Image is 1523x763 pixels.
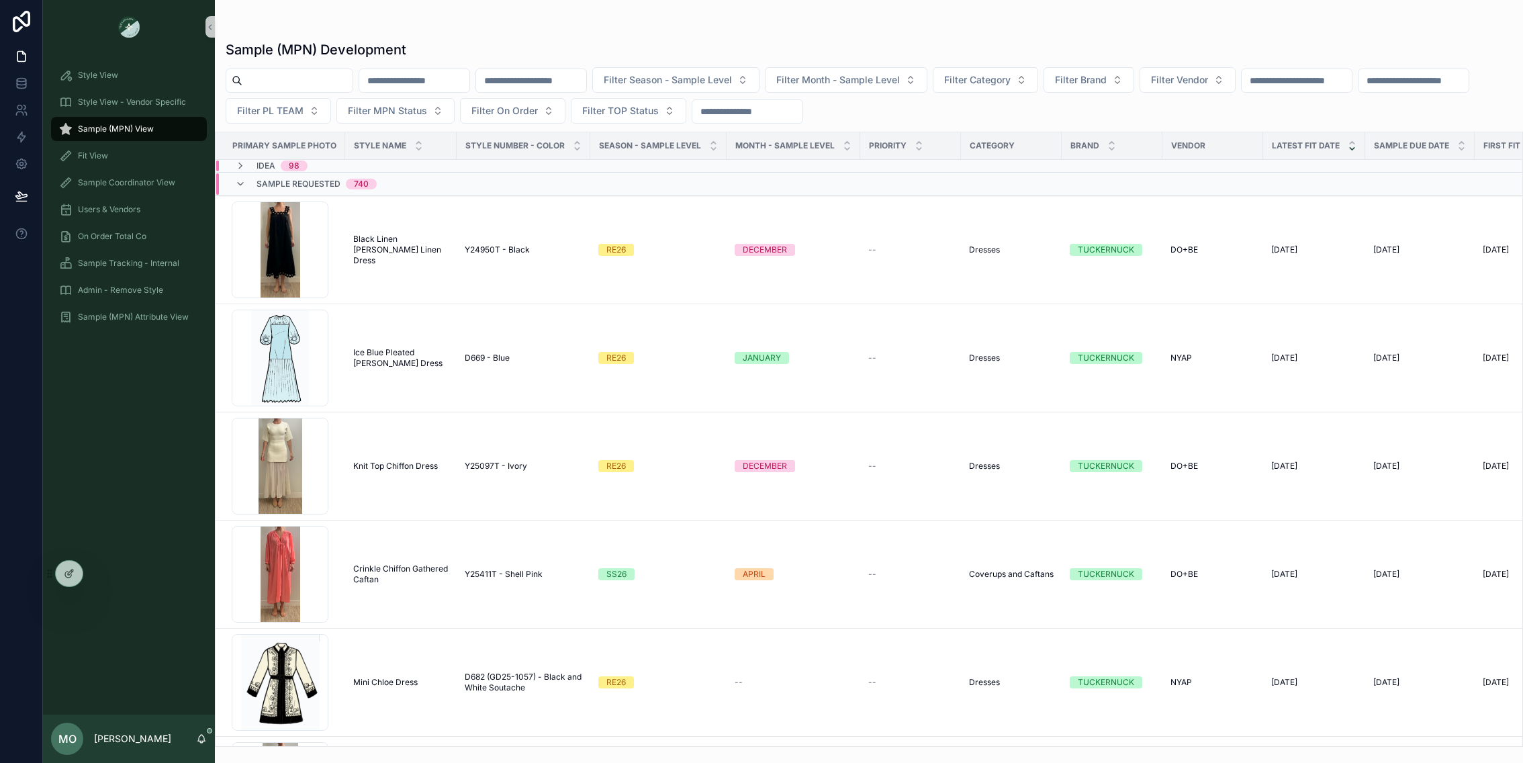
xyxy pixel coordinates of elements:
span: -- [868,353,876,363]
a: Users & Vendors [51,197,207,222]
a: TUCKERNUCK [1070,244,1154,256]
div: TUCKERNUCK [1078,352,1134,364]
span: Idea [257,161,275,171]
a: Dresses [969,461,1054,472]
span: [DATE] [1483,353,1509,363]
span: MO [58,731,77,747]
span: D682 (GD25-1057) - Black and White Soutache [465,672,582,693]
a: APRIL [735,568,852,580]
span: Sample (MPN) View [78,124,154,134]
span: Crinkle Chiffon Gathered Caftan [353,564,449,585]
a: DECEMBER [735,244,852,256]
a: Y24950T - Black [465,244,582,255]
a: TUCKERNUCK [1070,460,1154,472]
a: NYAP [1170,353,1255,363]
a: Mini Chloe Dress [353,677,449,688]
span: Fit View [78,150,108,161]
span: Filter Category [944,73,1011,87]
span: Category [970,140,1015,151]
a: [DATE] [1271,461,1357,472]
span: Y25411T - Shell Pink [465,569,543,580]
a: Style View - Vendor Specific [51,90,207,114]
span: Style Name [354,140,406,151]
a: Sample Coordinator View [51,171,207,195]
a: [DATE] [1271,353,1357,363]
a: Sample (MPN) Attribute View [51,305,207,329]
div: SS26 [606,568,627,580]
a: TUCKERNUCK [1070,568,1154,580]
div: RE26 [606,352,626,364]
div: 98 [289,161,299,171]
span: Sample Requested [257,179,340,189]
a: DECEMBER [735,460,852,472]
button: Select Button [571,98,686,124]
span: Filter PL TEAM [237,104,304,118]
a: [DATE] [1373,677,1467,688]
span: Filter TOP Status [582,104,659,118]
span: Ice Blue Pleated [PERSON_NAME] Dress [353,347,449,369]
button: Select Button [765,67,927,93]
div: RE26 [606,676,626,688]
span: On Order Total Co [78,231,146,242]
button: Select Button [1044,67,1134,93]
div: DECEMBER [743,244,787,256]
a: [DATE] [1271,569,1357,580]
div: TUCKERNUCK [1078,244,1134,256]
span: Style View - Vendor Specific [78,97,186,107]
span: [DATE] [1271,569,1297,580]
span: Filter On Order [471,104,538,118]
span: DO+BE [1170,569,1198,580]
a: -- [735,677,852,688]
a: Sample Tracking - Internal [51,251,207,275]
a: DO+BE [1170,244,1255,255]
a: RE26 [598,244,719,256]
a: DO+BE [1170,569,1255,580]
a: Dresses [969,677,1054,688]
a: Coverups and Caftans [969,569,1054,580]
button: Select Button [336,98,455,124]
span: Y24950T - Black [465,244,530,255]
span: Admin - Remove Style [78,285,163,296]
button: Select Button [1140,67,1236,93]
a: RE26 [598,352,719,364]
a: Dresses [969,353,1054,363]
div: 740 [354,179,369,189]
div: APRIL [743,568,766,580]
span: -- [735,677,743,688]
div: DECEMBER [743,460,787,472]
a: NYAP [1170,677,1255,688]
div: TUCKERNUCK [1078,460,1134,472]
div: TUCKERNUCK [1078,676,1134,688]
a: Fit View [51,144,207,168]
div: scrollable content [43,54,215,347]
span: Primary Sample Photo [232,140,336,151]
span: NYAP [1170,677,1192,688]
span: Filter Season - Sample Level [604,73,732,87]
a: Admin - Remove Style [51,278,207,302]
a: Knit Top Chiffon Dress [353,461,449,472]
span: [DATE] [1483,244,1509,255]
span: Brand [1070,140,1099,151]
a: TUCKERNUCK [1070,676,1154,688]
span: [DATE] [1271,677,1297,688]
span: Dresses [969,677,1000,688]
a: -- [868,353,953,363]
a: [DATE] [1373,461,1467,472]
span: Filter Vendor [1151,73,1208,87]
a: RE26 [598,460,719,472]
span: [DATE] [1373,677,1399,688]
span: [DATE] [1271,353,1297,363]
span: DO+BE [1170,244,1198,255]
a: Y25097T - Ivory [465,461,582,472]
span: [DATE] [1373,461,1399,472]
a: -- [868,677,953,688]
span: [DATE] [1373,353,1399,363]
span: Sample (MPN) Attribute View [78,312,189,322]
p: [PERSON_NAME] [94,732,171,746]
a: DO+BE [1170,461,1255,472]
a: [DATE] [1271,677,1357,688]
span: -- [868,677,876,688]
button: Select Button [592,67,759,93]
span: Latest Fit Date [1272,140,1340,151]
span: Vendor [1171,140,1205,151]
